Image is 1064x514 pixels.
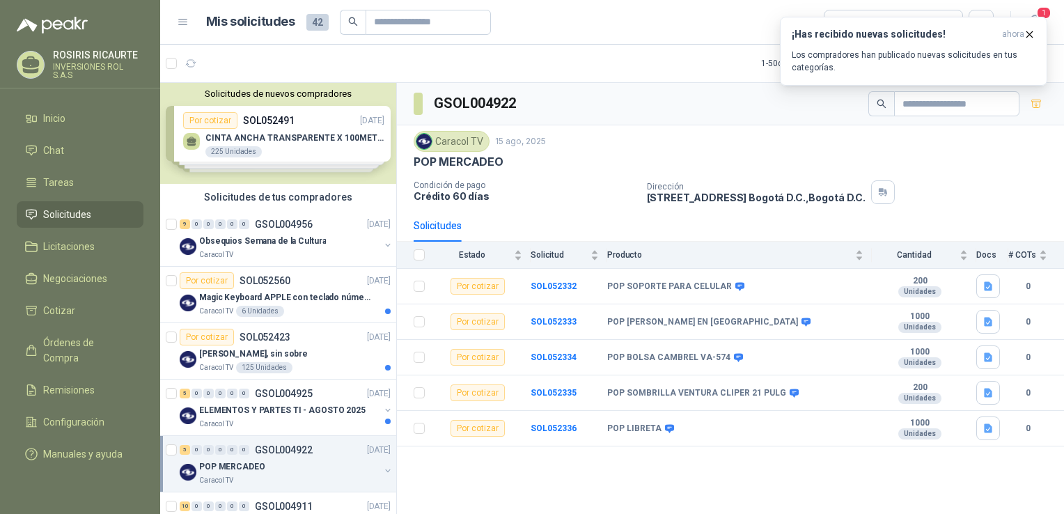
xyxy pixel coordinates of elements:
div: 0 [239,219,249,229]
p: POP MERCADEO [414,155,503,169]
span: Cantidad [872,250,957,260]
th: Docs [976,242,1008,269]
div: 1 - 50 de 90 [761,52,842,75]
p: [DATE] [367,331,391,344]
a: Por cotizarSOL052423[DATE] Company Logo[PERSON_NAME], sin sobreCaracol TV125 Unidades [160,323,396,380]
p: Dirección [647,182,866,192]
b: SOL052332 [531,281,577,291]
div: 0 [203,219,214,229]
div: Caracol TV [414,131,490,152]
b: 200 [872,382,968,394]
div: Por cotizar [451,384,505,401]
p: [DATE] [367,500,391,513]
div: 0 [215,501,226,511]
div: 0 [203,389,214,398]
span: Cotizar [43,303,75,318]
a: Remisiones [17,377,143,403]
div: 0 [227,445,237,455]
div: Unidades [898,322,941,333]
img: Company Logo [180,295,196,311]
b: 0 [1008,351,1047,364]
div: Unidades [898,428,941,439]
span: # COTs [1008,250,1036,260]
div: 0 [239,501,249,511]
a: Órdenes de Compra [17,329,143,371]
div: 10 [180,501,190,511]
div: 0 [203,445,214,455]
p: [PERSON_NAME], sin sobre [199,348,308,361]
div: 6 Unidades [236,306,284,317]
p: [DATE] [367,387,391,400]
div: 125 Unidades [236,362,292,373]
a: SOL052334 [531,352,577,362]
a: SOL052336 [531,423,577,433]
p: INVERSIONES ROL S.A.S [53,63,143,79]
a: SOL052333 [531,317,577,327]
p: GSOL004911 [255,501,313,511]
div: 0 [191,501,202,511]
p: [DATE] [367,274,391,288]
span: Chat [43,143,64,158]
a: Por cotizarSOL052560[DATE] Company LogoMagic Keyboard APPLE con teclado númerico en Español Plate... [160,267,396,323]
b: 0 [1008,422,1047,435]
th: Cantidad [872,242,976,269]
p: Caracol TV [199,475,233,486]
a: 5 0 0 0 0 0 GSOL004922[DATE] Company LogoPOP MERCADEOCaracol TV [180,442,393,486]
button: ¡Has recibido nuevas solicitudes!ahora Los compradores han publicado nuevas solicitudes en tus ca... [780,17,1047,86]
span: Negociaciones [43,271,107,286]
span: Órdenes de Compra [43,335,130,366]
h1: Mis solicitudes [206,12,295,32]
p: POP MERCADEO [199,460,265,474]
div: Por cotizar [451,420,505,437]
div: 0 [191,219,202,229]
h3: GSOL004922 [434,93,518,114]
th: Solicitud [531,242,607,269]
p: Obsequios Semana de la Cultura [199,235,326,248]
span: Solicitudes [43,207,91,222]
div: Unidades [898,357,941,368]
p: SOL052423 [240,332,290,342]
b: POP BOLSA CAMBREL VA-574 [607,352,730,364]
h3: ¡Has recibido nuevas solicitudes! [792,29,996,40]
span: Manuales y ayuda [43,446,123,462]
img: Logo peakr [17,17,88,33]
img: Company Logo [180,464,196,481]
span: Remisiones [43,382,95,398]
b: 0 [1008,316,1047,329]
p: SOL052560 [240,276,290,286]
a: Negociaciones [17,265,143,292]
b: 0 [1008,280,1047,293]
a: SOL052335 [531,388,577,398]
div: 0 [215,445,226,455]
div: 0 [203,501,214,511]
p: Caracol TV [199,306,233,317]
button: 1 [1022,10,1047,35]
p: Caracol TV [199,249,233,260]
div: Por cotizar [451,313,505,330]
span: search [348,17,358,26]
b: POP SOPORTE PARA CELULAR [607,281,732,293]
div: 0 [227,389,237,398]
a: Chat [17,137,143,164]
span: ahora [1002,29,1024,40]
b: 1000 [872,311,968,322]
a: Inicio [17,105,143,132]
a: 9 0 0 0 0 0 GSOL004956[DATE] Company LogoObsequios Semana de la CulturaCaracol TV [180,216,393,260]
span: Inicio [43,111,65,126]
p: Caracol TV [199,362,233,373]
span: Tareas [43,175,74,190]
p: ELEMENTOS Y PARTES TI - AGOSTO 2025 [199,404,366,417]
p: ROSIRIS RICAURTE [53,50,143,60]
img: Company Logo [416,134,432,149]
div: Por cotizar [180,329,234,345]
b: 200 [872,276,968,287]
button: Solicitudes de nuevos compradores [166,88,391,99]
b: 0 [1008,387,1047,400]
th: # COTs [1008,242,1064,269]
span: 42 [306,14,329,31]
b: POP [PERSON_NAME] EN [GEOGRAPHIC_DATA] [607,317,798,328]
